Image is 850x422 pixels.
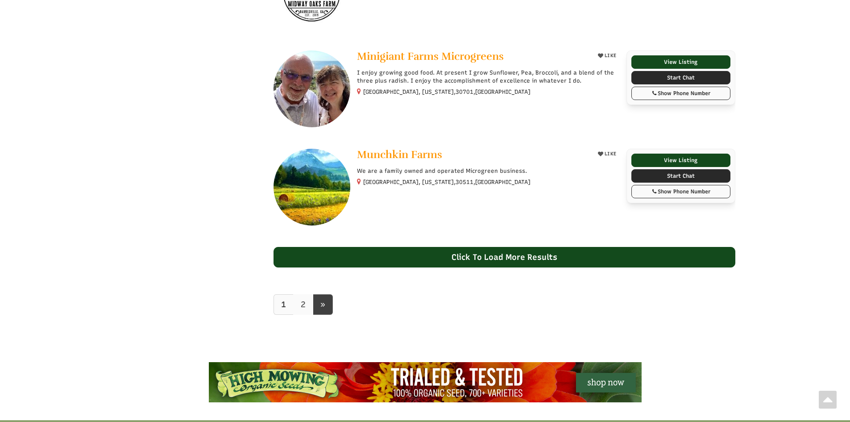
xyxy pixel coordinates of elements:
b: 1 [281,300,286,309]
a: Munchkin Farms [357,149,589,163]
span: » [320,300,325,309]
p: I enjoy growing good food. At present I grow Sunflower, Pea, Broccoli, and a blend of the three p... [357,69,620,85]
a: next [313,294,333,315]
div: Click To Load More Results [274,247,735,267]
span: LIKE [603,150,617,156]
button: LIKE [595,149,620,159]
p: We are a family owned and operated Microgreen business. [357,167,620,175]
small: [GEOGRAPHIC_DATA], [US_STATE], , [363,88,531,95]
div: Show Phone Number [636,188,726,196]
div: Show Phone Number [636,89,726,97]
a: 2 [293,294,313,315]
span: Minigiant Farms Microgreens [357,50,504,63]
img: Munchkin Farms [274,149,351,226]
img: Minigiant Farms Microgreens [274,50,351,128]
span: [GEOGRAPHIC_DATA] [475,88,531,96]
small: [GEOGRAPHIC_DATA], [US_STATE], , [363,179,531,185]
span: 30701 [456,88,473,96]
a: View Listing [631,55,730,69]
a: Start Chat [631,71,730,84]
span: 30511 [456,178,473,186]
a: View Listing [631,154,730,167]
span: LIKE [603,53,617,58]
a: 1 [274,294,294,315]
a: Minigiant Farms Microgreens [357,50,589,64]
img: High [209,362,642,402]
span: [GEOGRAPHIC_DATA] [475,178,531,186]
button: LIKE [595,50,620,61]
span: Munchkin Farms [357,148,442,161]
a: Start Chat [631,169,730,183]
